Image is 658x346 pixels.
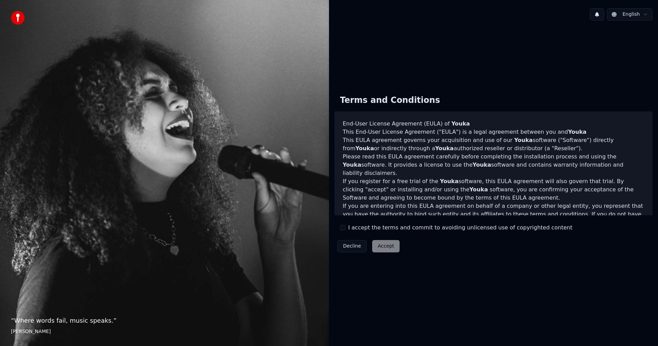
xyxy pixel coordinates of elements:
[343,153,644,177] p: Please read this EULA agreement carefully before completing the installation process and using th...
[451,120,470,127] span: Youka
[435,145,454,152] span: Youka
[343,162,361,168] span: Youka
[568,129,586,135] span: Youka
[343,202,644,235] p: If you are entering into this EULA agreement on behalf of a company or other legal entity, you re...
[470,186,488,193] span: Youka
[343,120,644,128] h3: End-User License Agreement (EULA) of
[343,136,644,153] p: This EULA agreement governs your acquisition and use of our software ("Software") directly from o...
[473,162,491,168] span: Youka
[355,145,374,152] span: Youka
[343,177,644,202] p: If you register for a free trial of the software, this EULA agreement will also govern that trial...
[440,178,459,184] span: Youka
[514,137,533,143] span: Youka
[343,128,644,136] p: This End-User License Agreement ("EULA") is a legal agreement between you and
[337,240,367,252] button: Decline
[11,328,318,335] footer: [PERSON_NAME]
[348,224,572,232] label: I accept the terms and commit to avoiding unlicensed use of copyrighted content
[11,316,318,325] p: “ Where words fail, music speaks. ”
[11,11,25,25] img: youka
[334,90,446,111] div: Terms and Conditions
